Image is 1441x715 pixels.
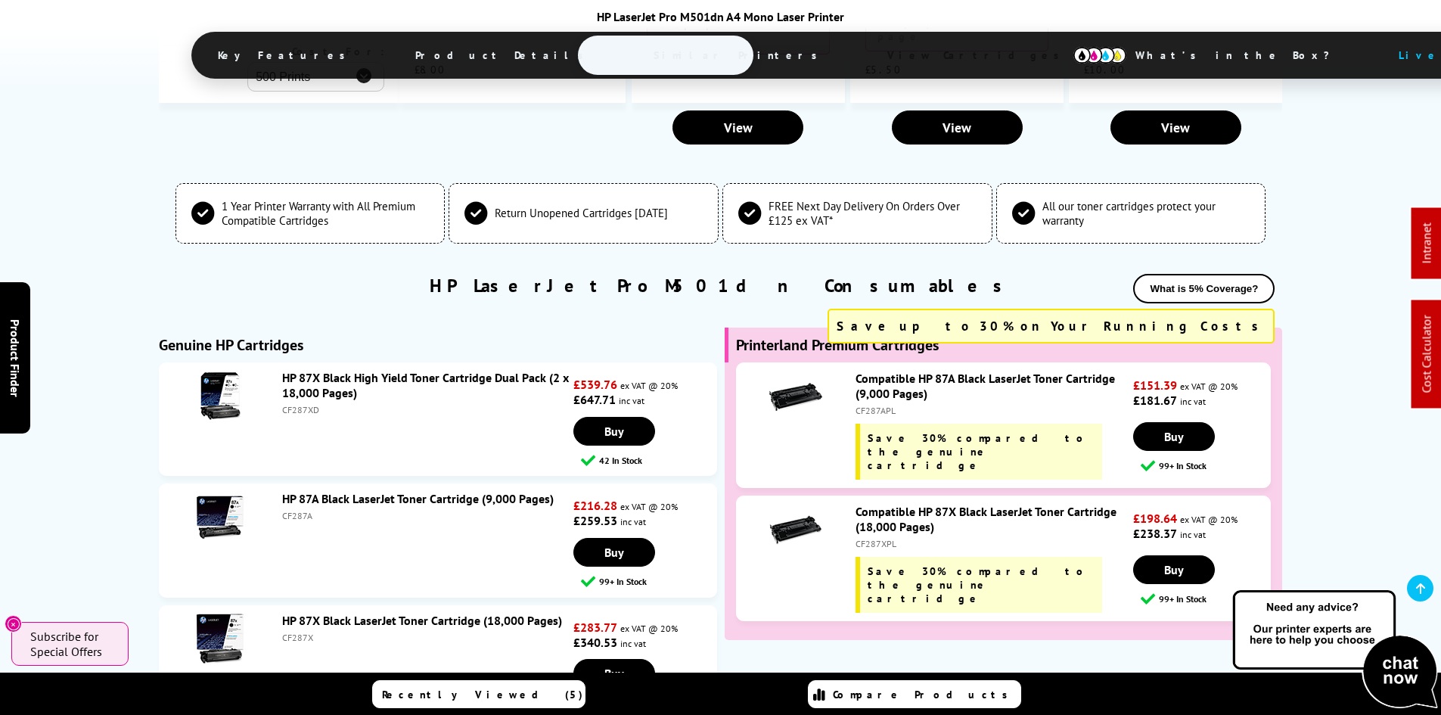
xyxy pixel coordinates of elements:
span: 1 Year Printer Warranty with All Premium Compatible Cartridges [222,199,430,228]
img: HP 87X Black High Yield Toner Cartridge Dual Pack (2 x 18,000 Pages) [194,370,247,423]
a: Compare Products [808,680,1021,708]
span: Buy [1164,562,1184,577]
strong: £181.67 [1133,393,1177,408]
b: Genuine HP Cartridges [159,335,303,355]
span: FREE Next Day Delivery On Orders Over £125 ex VAT* [769,199,977,228]
span: Product Finder [8,319,23,396]
strong: £198.64 [1133,511,1177,526]
span: Save 30% compared to the genuine cartridge [868,564,1089,605]
div: CF287APL [856,405,1129,416]
span: inc vat [619,395,644,406]
a: HP 87A Black LaserJet Toner Cartridge (9,000 Pages) [282,491,554,506]
a: Recently Viewed (5) [372,680,585,708]
span: ex VAT @ 20% [1180,381,1238,392]
span: inc vat [1180,529,1206,540]
strong: £647.71 [573,392,616,407]
span: ex VAT @ 20% [620,501,678,512]
div: CF287X [282,632,570,643]
img: cmyk-icon.svg [1073,47,1126,64]
a: HP 87X Black High Yield Toner Cartridge Dual Pack (2 x 18,000 Pages) [282,370,569,400]
div: 42 In Stock [581,453,716,468]
img: Compatible HP 87A Black LaserJet Toner Cartridge (9,000 Pages) [769,371,822,424]
img: Compatible HP 87X Black LaserJet Toner Cartridge (18,000 Pages) [769,504,822,557]
strong: £238.37 [1133,526,1177,541]
span: Similar Printers [631,37,848,73]
span: Return Unopened Cartridges [DATE] [495,206,668,220]
span: Product Details [393,37,614,73]
button: Close [5,615,22,633]
a: View [1110,110,1241,145]
div: 99+ In Stock [1141,459,1270,473]
strong: £340.53 [573,635,617,650]
div: CF287A [282,510,570,521]
img: HP 87X Black LaserJet Toner Cartridge (18,000 Pages) [194,613,247,666]
span: Compare Products [833,688,1016,701]
img: HP 87A Black LaserJet Toner Cartridge (9,000 Pages) [194,491,247,544]
span: ex VAT @ 20% [620,623,678,634]
a: View [892,110,1023,145]
span: View [943,119,971,136]
span: Key Features [195,37,376,73]
span: Recently Viewed (5) [382,688,583,701]
span: inc vat [620,516,646,527]
span: Save 30% compared to the genuine cartridge [868,431,1089,472]
span: ex VAT @ 20% [1180,514,1238,525]
span: Buy [604,545,624,560]
span: inc vat [1180,396,1206,407]
div: CF287XPL [856,538,1129,549]
a: HP LaserJet Pro M501dn Consumables [430,274,1011,297]
a: Compatible HP 87X Black LaserJet Toner Cartridge (18,000 Pages) [856,504,1116,534]
div: Save up to 30% on Your Running Costs [828,309,1275,344]
button: What is 5% Coverage? [1133,274,1275,303]
div: HP LaserJet Pro M501dn A4 Mono Laser Printer [191,9,1250,24]
img: Open Live Chat window [1229,588,1441,712]
a: HP 87X Black LaserJet Toner Cartridge (18,000 Pages) [282,613,562,628]
div: 99+ In Stock [1141,592,1270,606]
span: All our toner cartridges protect your warranty [1042,199,1250,228]
span: View Cartridges [865,36,1096,75]
span: Subscribe for Special Offers [30,629,113,659]
strong: £283.77 [573,620,617,635]
a: Intranet [1419,223,1434,264]
a: Compatible HP 87A Black LaserJet Toner Cartridge (9,000 Pages) [856,371,1115,401]
span: Buy [604,424,624,439]
span: What’s in the Box? [1113,37,1367,73]
div: 99+ In Stock [581,574,716,589]
strong: £151.39 [1133,378,1177,393]
strong: £259.53 [573,513,617,528]
strong: £539.76 [573,377,617,392]
span: Buy [1164,429,1184,444]
span: inc vat [620,638,646,649]
a: Cost Calculator [1419,316,1434,393]
a: View [672,110,803,145]
div: CF287XD [282,404,570,415]
span: ex VAT @ 20% [620,380,678,391]
span: Buy [604,666,624,681]
span: View [724,119,753,136]
b: Printerland Premium Cartridges [736,335,939,355]
span: View [1161,119,1190,136]
strong: £216.28 [573,498,617,513]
